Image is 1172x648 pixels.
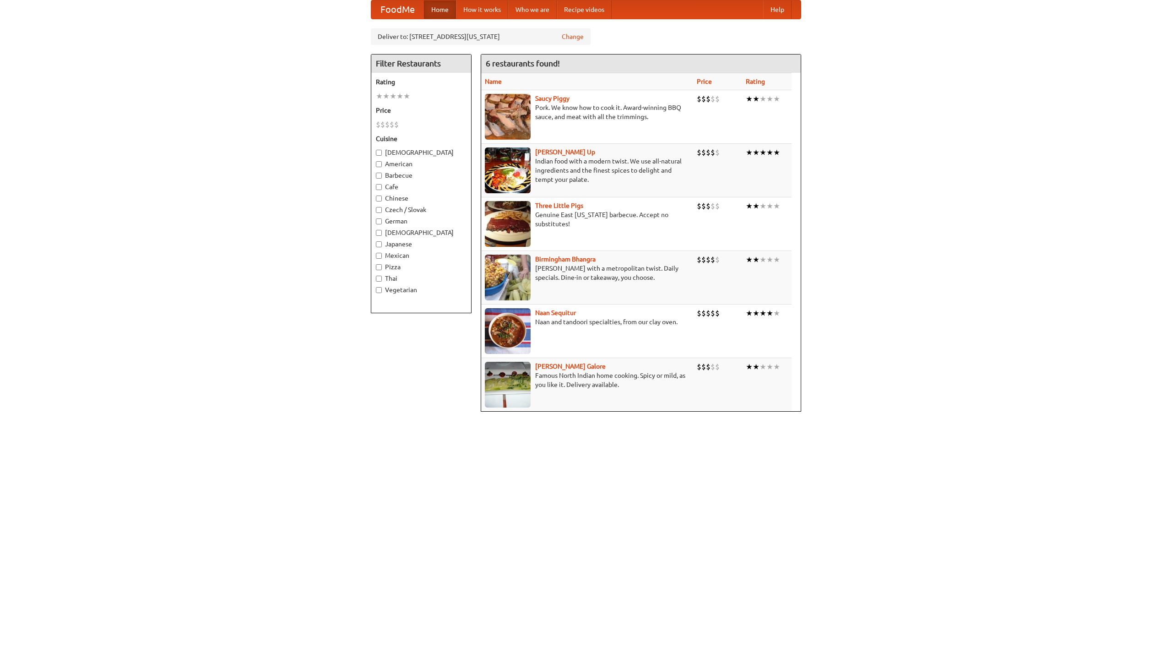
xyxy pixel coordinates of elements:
[376,134,467,143] h5: Cuisine
[701,201,706,211] li: $
[562,32,584,41] a: Change
[485,362,531,408] img: currygalore.jpg
[485,308,531,354] img: naansequitur.jpg
[485,317,689,327] p: Naan and tandoori specialties, from our clay oven.
[485,201,531,247] img: littlepigs.jpg
[753,255,760,265] li: ★
[773,147,780,158] li: ★
[753,308,760,318] li: ★
[697,94,701,104] li: $
[753,362,760,372] li: ★
[376,217,467,226] label: German
[773,94,780,104] li: ★
[760,308,766,318] li: ★
[376,205,467,214] label: Czech / Slovak
[376,173,382,179] input: Barbecue
[376,207,382,213] input: Czech / Slovak
[711,94,715,104] li: $
[485,157,689,184] p: Indian food with a modern twist. We use all-natural ingredients and the finest spices to delight ...
[753,94,760,104] li: ★
[697,362,701,372] li: $
[763,0,792,19] a: Help
[376,262,467,272] label: Pizza
[706,308,711,318] li: $
[760,362,766,372] li: ★
[766,201,773,211] li: ★
[706,147,711,158] li: $
[746,94,753,104] li: ★
[760,255,766,265] li: ★
[535,363,606,370] a: [PERSON_NAME] Galore
[508,0,557,19] a: Who we are
[385,120,390,130] li: $
[706,94,711,104] li: $
[371,0,424,19] a: FoodMe
[396,91,403,101] li: ★
[376,159,467,169] label: American
[766,362,773,372] li: ★
[485,255,531,300] img: bhangra.jpg
[753,147,760,158] li: ★
[390,91,396,101] li: ★
[746,362,753,372] li: ★
[711,147,715,158] li: $
[715,308,720,318] li: $
[535,256,596,263] b: Birmingham Bhangra
[376,285,467,294] label: Vegetarian
[711,201,715,211] li: $
[376,264,382,270] input: Pizza
[760,147,766,158] li: ★
[746,147,753,158] li: ★
[557,0,612,19] a: Recipe videos
[376,287,382,293] input: Vegetarian
[485,94,531,140] img: saucy.jpg
[394,120,399,130] li: $
[383,91,390,101] li: ★
[706,201,711,211] li: $
[376,91,383,101] li: ★
[706,255,711,265] li: $
[380,120,385,130] li: $
[701,147,706,158] li: $
[376,241,382,247] input: Japanese
[535,148,595,156] a: [PERSON_NAME] Up
[760,94,766,104] li: ★
[773,255,780,265] li: ★
[390,120,394,130] li: $
[376,106,467,115] h5: Price
[715,362,720,372] li: $
[706,362,711,372] li: $
[376,228,467,237] label: [DEMOGRAPHIC_DATA]
[376,161,382,167] input: American
[371,54,471,73] h4: Filter Restaurants
[697,255,701,265] li: $
[424,0,456,19] a: Home
[485,147,531,193] img: curryup.jpg
[773,201,780,211] li: ★
[711,308,715,318] li: $
[535,95,570,102] a: Saucy Piggy
[711,255,715,265] li: $
[376,253,382,259] input: Mexican
[746,255,753,265] li: ★
[376,184,382,190] input: Cafe
[701,255,706,265] li: $
[376,77,467,87] h5: Rating
[376,230,382,236] input: [DEMOGRAPHIC_DATA]
[746,78,765,85] a: Rating
[715,201,720,211] li: $
[376,218,382,224] input: German
[715,147,720,158] li: $
[766,94,773,104] li: ★
[701,362,706,372] li: $
[701,308,706,318] li: $
[535,309,576,316] a: Naan Sequitur
[715,94,720,104] li: $
[376,150,382,156] input: [DEMOGRAPHIC_DATA]
[535,202,583,209] a: Three Little Pigs
[485,78,502,85] a: Name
